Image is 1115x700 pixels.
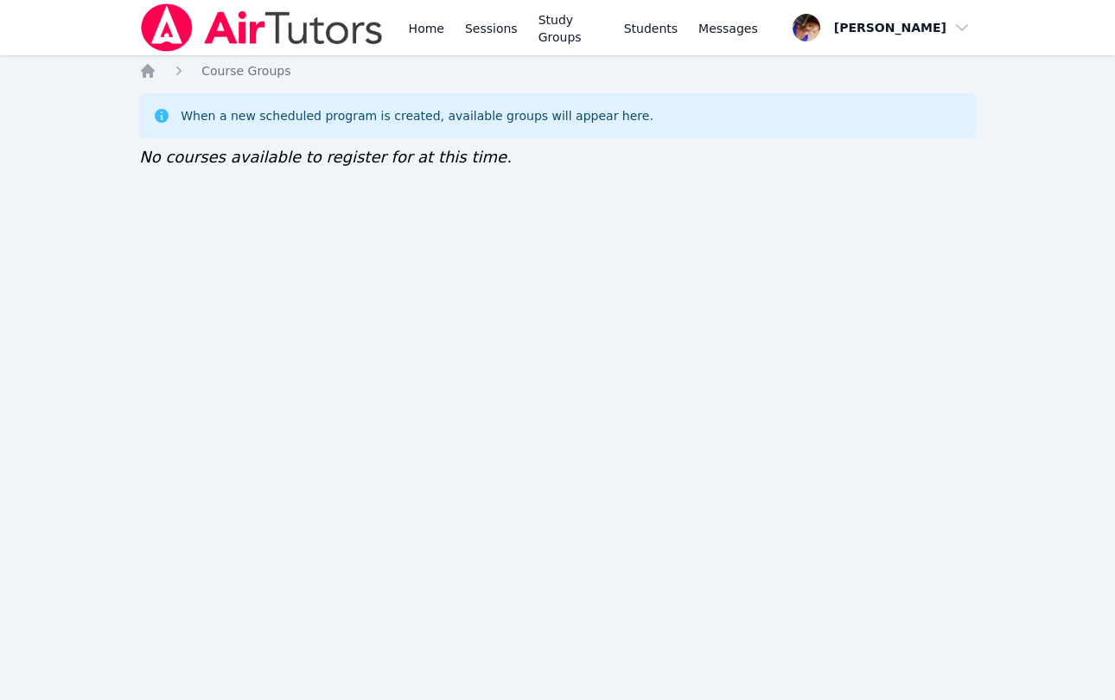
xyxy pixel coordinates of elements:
[698,20,758,37] span: Messages
[139,3,384,52] img: Air Tutors
[181,107,653,124] div: When a new scheduled program is created, available groups will appear here.
[139,148,512,166] span: No courses available to register for at this time.
[139,62,976,80] nav: Breadcrumb
[201,62,290,80] a: Course Groups
[201,64,290,78] span: Course Groups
